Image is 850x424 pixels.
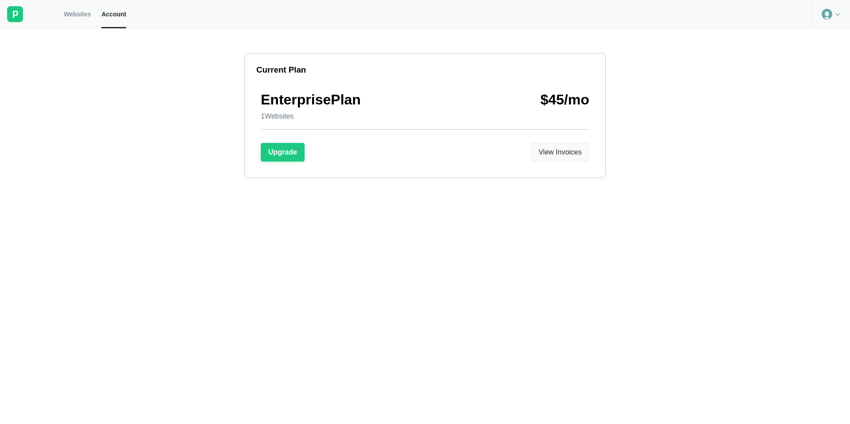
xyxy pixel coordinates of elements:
[261,112,361,120] p: 1 Websites
[261,92,361,108] h1: Enterprise Plan
[261,143,305,162] button: Upgrade
[256,65,306,75] h3: Current Plan
[268,148,297,156] div: Upgrade
[531,143,589,162] button: View Invoices
[538,148,582,156] div: View Invoices
[101,10,126,18] span: Account
[541,92,589,108] h1: $ 45 /mo
[64,10,91,18] span: Websites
